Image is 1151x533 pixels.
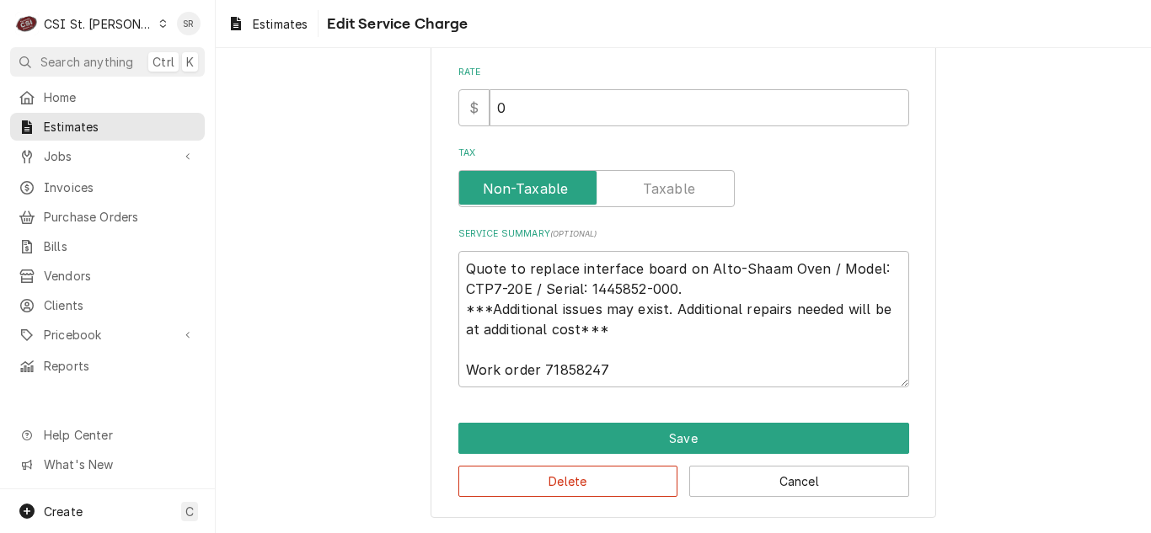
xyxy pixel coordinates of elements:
[153,53,174,71] span: Ctrl
[10,113,205,141] a: Estimates
[177,12,201,35] div: Stephani Roth's Avatar
[44,426,195,444] span: Help Center
[177,12,201,35] div: SR
[44,456,195,473] span: What's New
[15,12,39,35] div: CSI St. Louis's Avatar
[10,232,205,260] a: Bills
[458,454,909,497] div: Button Group Row
[15,12,39,35] div: C
[458,227,909,241] label: Service Summary
[458,466,678,497] button: Delete
[458,147,909,160] label: Tax
[44,208,196,226] span: Purchase Orders
[10,262,205,290] a: Vendors
[458,66,909,79] label: Rate
[185,503,194,520] span: C
[44,179,196,196] span: Invoices
[10,47,205,77] button: Search anythingCtrlK
[458,423,909,497] div: Button Group
[44,118,196,136] span: Estimates
[44,147,171,165] span: Jobs
[44,357,196,375] span: Reports
[10,291,205,319] a: Clients
[10,142,205,170] a: Go to Jobs
[10,450,205,478] a: Go to What's New
[44,267,196,285] span: Vendors
[44,504,83,519] span: Create
[40,53,133,71] span: Search anything
[458,147,909,206] div: Tax
[10,83,205,111] a: Home
[458,251,909,387] textarea: Quote to replace interface board on Alto-Shaam Oven / Model: CTP7-20E / Serial: 1445852-000. ***A...
[458,423,909,454] div: Button Group Row
[10,421,205,449] a: Go to Help Center
[44,237,196,255] span: Bills
[186,53,194,71] span: K
[10,321,205,349] a: Go to Pricebook
[458,423,909,454] button: Save
[10,203,205,231] a: Purchase Orders
[550,229,597,238] span: ( optional )
[458,227,909,386] div: Service Summary
[44,88,196,106] span: Home
[221,10,314,38] a: Estimates
[44,326,171,344] span: Pricebook
[10,352,205,380] a: Reports
[44,296,196,314] span: Clients
[10,173,205,201] a: Invoices
[253,15,308,33] span: Estimates
[458,89,490,126] div: $
[44,15,153,33] div: CSI St. [PERSON_NAME]
[689,466,909,497] button: Cancel
[458,66,909,125] div: [object Object]
[322,13,468,35] span: Edit Service Charge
